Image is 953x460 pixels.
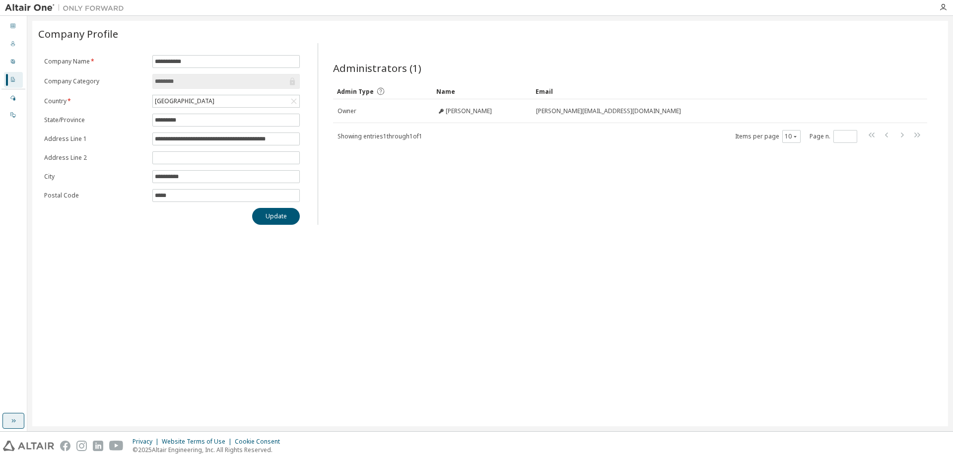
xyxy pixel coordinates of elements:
img: linkedin.svg [93,441,103,451]
span: [PERSON_NAME] [446,107,492,115]
div: Cookie Consent [235,438,286,446]
span: Owner [338,107,356,115]
img: youtube.svg [109,441,124,451]
button: 10 [785,132,798,140]
span: Items per page [735,130,801,143]
span: [PERSON_NAME][EMAIL_ADDRESS][DOMAIN_NAME] [536,107,681,115]
p: © 2025 Altair Engineering, Inc. All Rights Reserved. [133,446,286,454]
div: [GEOGRAPHIC_DATA] [153,96,216,107]
label: Address Line 2 [44,154,146,162]
img: altair_logo.svg [3,441,54,451]
div: [GEOGRAPHIC_DATA] [153,95,299,107]
div: User Profile [4,54,23,70]
span: Company Profile [38,27,118,41]
span: Page n. [810,130,857,143]
div: Managed [4,90,23,106]
div: Users [4,36,23,52]
label: City [44,173,146,181]
button: Update [252,208,300,225]
span: Administrators (1) [333,61,421,75]
label: Address Line 1 [44,135,146,143]
label: Company Category [44,77,146,85]
img: Altair One [5,3,129,13]
div: Email [536,83,899,99]
div: Name [436,83,528,99]
label: Company Name [44,58,146,66]
div: Website Terms of Use [162,438,235,446]
img: instagram.svg [76,441,87,451]
div: Company Profile [4,72,23,88]
label: Country [44,97,146,105]
span: Showing entries 1 through 1 of 1 [338,132,422,140]
div: On Prem [4,107,23,123]
div: Privacy [133,438,162,446]
label: Postal Code [44,192,146,199]
img: facebook.svg [60,441,70,451]
label: State/Province [44,116,146,124]
div: Dashboard [4,18,23,34]
span: Admin Type [337,87,374,96]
